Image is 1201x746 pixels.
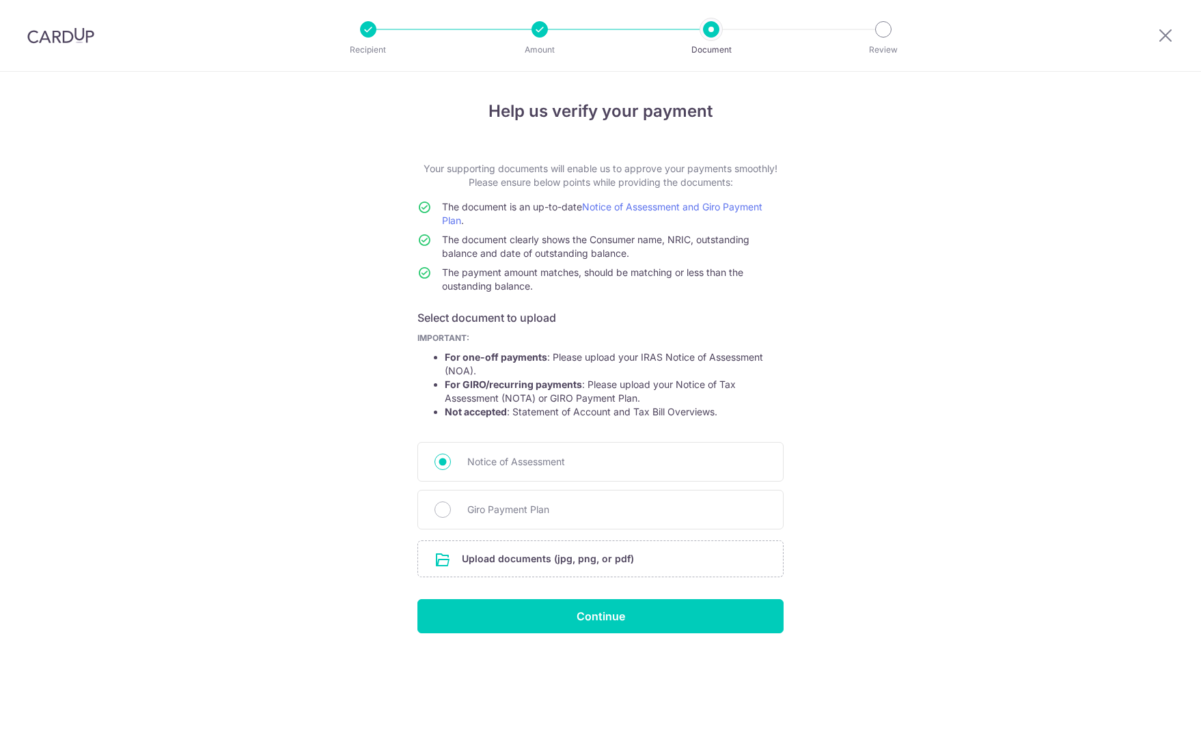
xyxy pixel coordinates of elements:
b: IMPORTANT: [417,333,469,343]
h4: Help us verify your payment [417,99,784,124]
li: : Please upload your IRAS Notice of Assessment (NOA). [445,350,784,378]
input: Continue [417,599,784,633]
iframe: Opens a widget where you can find more information [1112,705,1187,739]
p: Review [833,43,934,57]
img: CardUp [27,27,94,44]
span: The payment amount matches, should be matching or less than the oustanding balance. [442,266,743,292]
p: Recipient [318,43,419,57]
p: Your supporting documents will enable us to approve your payments smoothly! Please ensure below p... [417,162,784,189]
h6: Select document to upload [417,309,784,326]
span: The document clearly shows the Consumer name, NRIC, outstanding balance and date of outstanding b... [442,234,749,259]
strong: For GIRO/recurring payments [445,378,582,390]
p: Amount [489,43,590,57]
p: Document [661,43,762,57]
a: Notice of Assessment and Giro Payment Plan [442,201,762,226]
span: Notice of Assessment [467,454,767,470]
strong: Not accepted [445,406,507,417]
span: Giro Payment Plan [467,501,767,518]
strong: For one-off payments [445,351,547,363]
li: : Please upload your Notice of Tax Assessment (NOTA) or GIRO Payment Plan. [445,378,784,405]
li: : Statement of Account and Tax Bill Overviews. [445,405,784,419]
span: The document is an up-to-date . [442,201,762,226]
div: Upload documents (jpg, png, or pdf) [417,540,784,577]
